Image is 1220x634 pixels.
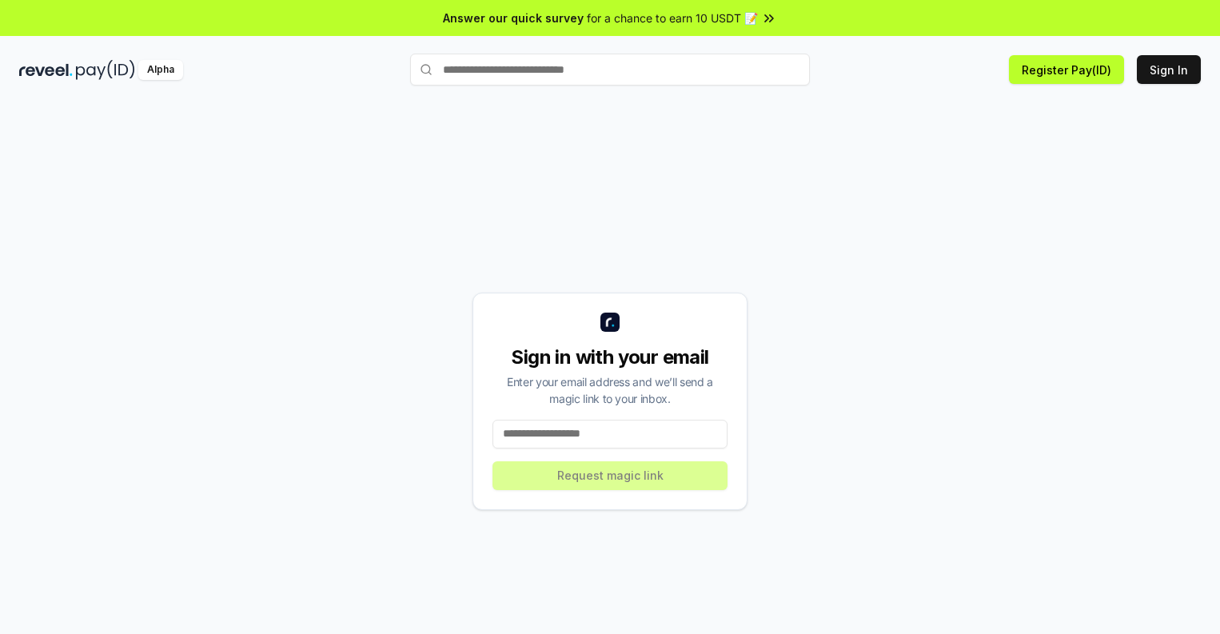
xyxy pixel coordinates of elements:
img: logo_small [600,313,620,332]
img: reveel_dark [19,60,73,80]
div: Alpha [138,60,183,80]
button: Sign In [1137,55,1201,84]
button: Register Pay(ID) [1009,55,1124,84]
div: Enter your email address and we’ll send a magic link to your inbox. [492,373,728,407]
span: for a chance to earn 10 USDT 📝 [587,10,758,26]
div: Sign in with your email [492,345,728,370]
span: Answer our quick survey [443,10,584,26]
img: pay_id [76,60,135,80]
